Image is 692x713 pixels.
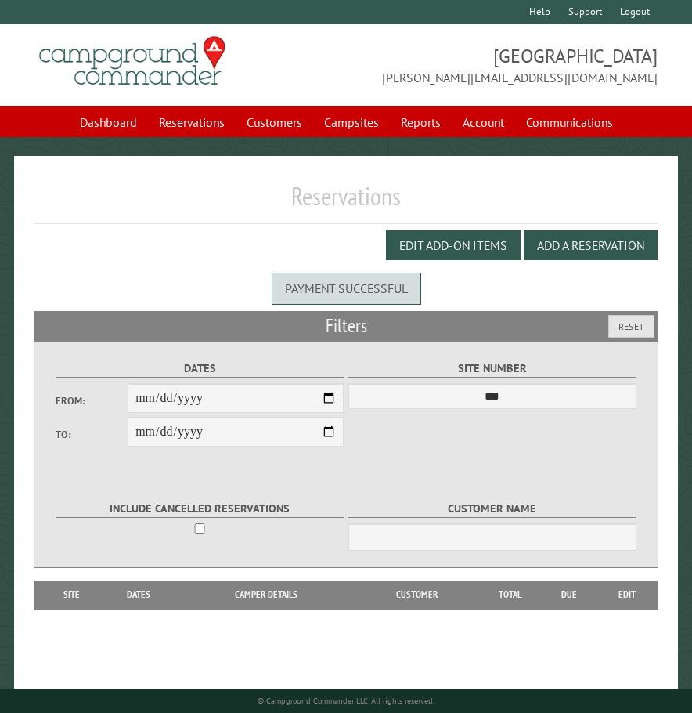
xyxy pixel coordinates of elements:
h2: Filters [34,311,658,341]
th: Edit [597,581,658,609]
button: Reset [608,315,654,338]
th: Dates [101,581,178,609]
h1: Reservations [34,181,658,224]
button: Edit Add-on Items [386,230,521,260]
label: From: [56,393,128,408]
a: Campsites [315,107,388,137]
label: Include Cancelled Reservations [56,500,344,518]
label: Customer Name [348,500,636,518]
a: Account [453,107,514,137]
th: Camper Details [177,581,355,609]
small: © Campground Commander LLC. All rights reserved. [258,696,434,706]
div: Payment successful [272,273,421,304]
img: Campground Commander [34,31,230,92]
a: Communications [517,107,622,137]
label: To: [56,427,128,442]
label: Site Number [348,360,636,378]
button: Add a Reservation [524,230,658,260]
th: Due [541,581,597,609]
a: Reservations [150,107,234,137]
label: Dates [56,360,344,378]
a: Reports [391,107,450,137]
a: Customers [237,107,312,137]
th: Customer [355,581,478,609]
th: Site [42,581,100,609]
a: Dashboard [70,107,146,137]
span: [GEOGRAPHIC_DATA] [PERSON_NAME][EMAIL_ADDRESS][DOMAIN_NAME] [346,43,658,87]
th: Total [478,581,541,609]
